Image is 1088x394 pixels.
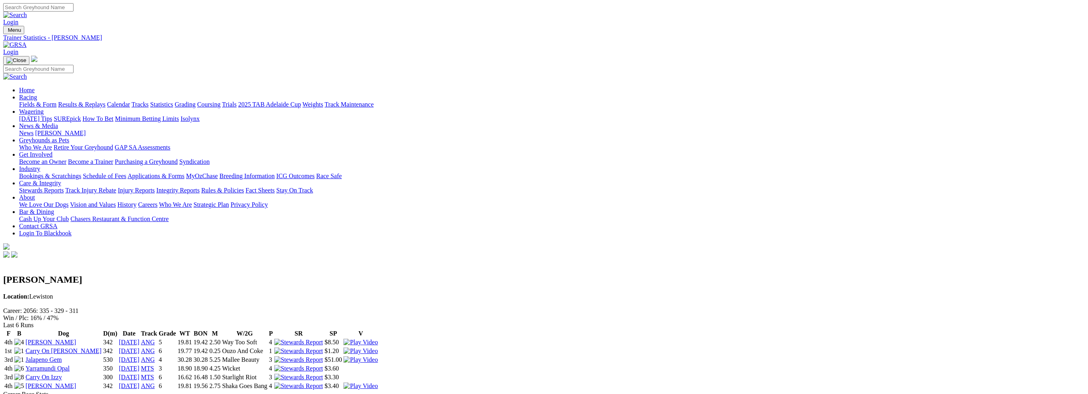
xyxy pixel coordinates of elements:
[4,382,13,390] td: 4th
[138,201,157,208] a: Careers
[193,338,208,346] td: 19.42
[177,365,192,373] td: 18.90
[3,34,1085,41] a: Trainer Statistics - [PERSON_NAME]
[54,115,81,122] a: SUREpick
[3,3,74,12] input: Search
[107,101,130,108] a: Calendar
[19,130,1085,137] div: News & Media
[197,101,221,108] a: Coursing
[4,356,13,364] td: 3rd
[19,173,81,179] a: Bookings & Scratchings
[324,373,342,381] td: $3.30
[19,137,69,144] a: Greyhounds as Pets
[19,173,1085,180] div: Industry
[222,101,237,108] a: Trials
[156,187,200,194] a: Integrity Reports
[343,330,378,338] th: V
[14,365,24,372] img: 6
[4,330,13,338] th: F
[14,347,24,355] img: 1
[222,365,268,373] td: Wicket
[209,330,221,338] th: M
[209,365,221,373] td: 4.25
[3,49,18,55] a: Login
[159,201,192,208] a: Who We Are
[19,223,57,229] a: Contact GRSA
[268,365,273,373] td: 4
[3,314,29,321] span: Win / Plc:
[3,293,53,300] span: Lewiston
[175,101,196,108] a: Grading
[103,330,118,338] th: D(m)
[4,347,13,355] td: 1st
[103,373,118,381] td: 300
[141,356,155,363] a: ANG
[246,187,275,194] a: Fact Sheets
[31,56,37,62] img: logo-grsa-white.png
[19,151,52,158] a: Get Involved
[119,347,140,354] a: [DATE]
[268,330,273,338] th: P
[158,373,176,381] td: 6
[158,347,176,355] td: 6
[14,356,24,363] img: 1
[11,251,17,258] img: twitter.svg
[19,201,1085,208] div: About
[118,187,155,194] a: Injury Reports
[4,373,13,381] td: 3rd
[193,356,208,364] td: 30.28
[58,101,105,108] a: Results & Replays
[343,382,378,389] a: View replay
[19,144,52,151] a: Who We Are
[158,330,176,338] th: Grade
[268,373,273,381] td: 3
[3,293,29,300] b: Location:
[141,330,158,338] th: Track
[19,94,37,101] a: Racing
[158,365,176,373] td: 3
[193,382,208,390] td: 19.56
[19,130,33,136] a: News
[222,382,268,390] td: Shaka Goes Bang
[201,187,244,194] a: Rules & Policies
[19,187,1085,194] div: Care & Integrity
[25,382,76,389] a: [PERSON_NAME]
[103,382,118,390] td: 342
[209,356,221,364] td: 5.25
[3,19,18,25] a: Login
[141,339,155,345] a: ANG
[324,338,342,346] td: $8.50
[274,356,323,363] img: Stewards Report
[25,365,70,372] a: Yarramundi Opal
[19,101,1085,108] div: Racing
[324,356,342,364] td: $51.00
[19,215,69,222] a: Cash Up Your Club
[3,26,24,34] button: Toggle navigation
[268,347,273,355] td: 1
[19,87,35,93] a: Home
[19,122,58,129] a: News & Media
[117,201,136,208] a: History
[19,187,64,194] a: Stewards Reports
[274,382,323,390] img: Stewards Report
[209,338,221,346] td: 2.50
[118,330,140,338] th: Date
[141,347,155,354] a: ANG
[177,338,192,346] td: 19.81
[268,356,273,364] td: 3
[193,365,208,373] td: 18.90
[303,101,323,108] a: Weights
[115,144,171,151] a: GAP SA Assessments
[3,307,22,314] span: Career:
[193,373,208,381] td: 16.48
[343,382,378,390] img: Play Video
[268,338,273,346] td: 4
[3,73,27,80] img: Search
[83,115,114,122] a: How To Bet
[209,347,221,355] td: 0.25
[103,365,118,373] td: 350
[276,187,313,194] a: Stay On Track
[19,144,1085,151] div: Greyhounds as Pets
[8,27,21,33] span: Menu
